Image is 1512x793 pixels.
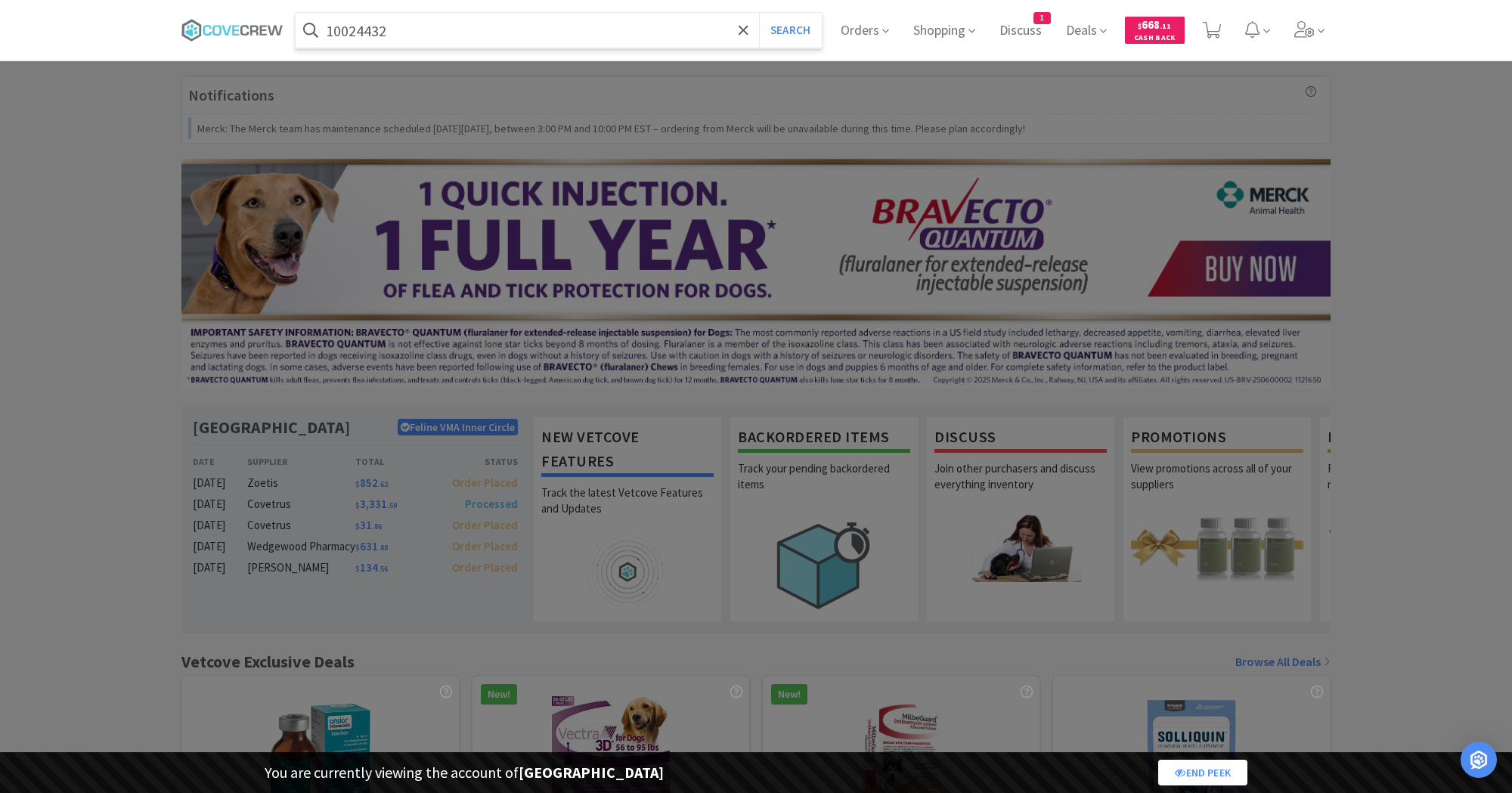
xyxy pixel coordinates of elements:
span: $ [1138,21,1142,31]
a: $668.11Cash Back [1125,10,1185,51]
p: You are currently viewing the account of [265,760,664,785]
span: Cash Back [1134,34,1176,44]
input: Search by item, sku, manufacturer, ingredient, size... [296,13,822,48]
a: Discuss1 [993,24,1048,38]
a: End Peek [1158,760,1247,785]
strong: [GEOGRAPHIC_DATA] [519,763,664,782]
div: Open Intercom Messenger [1461,742,1497,778]
button: Search [759,13,822,48]
span: . 11 [1160,21,1171,31]
span: 668 [1138,17,1171,32]
span: 1 [1034,13,1050,23]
